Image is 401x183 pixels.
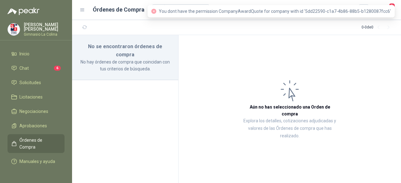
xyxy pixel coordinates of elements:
span: Licitaciones [19,94,43,100]
span: Chat [19,65,29,72]
span: 6 [54,66,61,71]
img: Logo peakr [8,8,39,15]
a: Manuales y ayuda [8,155,65,167]
img: Company Logo [8,23,20,35]
p: Gimnasio La Colina [24,33,65,36]
span: Órdenes de Compra [19,137,59,150]
p: Explora los detalles, cotizaciones adjudicadas y valores de las Órdenes de compra que has realizado. [241,117,338,140]
span: Negociaciones [19,108,48,115]
span: You dont have the permission CompanyAwardQuote for company with id '5dd22590-c1a7-4b86-88b5-b1280... [159,9,391,14]
button: 5 [382,4,393,16]
a: Chat6 [8,62,65,74]
h3: No se encontraron órdenes de compra [80,43,171,58]
span: Aprobaciones [19,122,47,129]
span: close-circle [151,9,156,14]
a: Inicio [8,48,65,60]
div: 0 - 0 de 0 [362,23,393,33]
span: Manuales y ayuda [19,158,55,165]
span: Inicio [19,50,29,57]
span: 5 [388,3,395,9]
a: Aprobaciones [8,120,65,132]
a: Órdenes de Compra [8,134,65,153]
a: Licitaciones [8,91,65,103]
h1: Órdenes de Compra [93,5,144,14]
p: No hay órdenes de compra que coincidan con tus criterios de búsqueda. [80,58,171,72]
span: Solicitudes [19,79,41,86]
p: [PERSON_NAME] [PERSON_NAME] [24,23,65,31]
a: Negociaciones [8,105,65,117]
a: Solicitudes [8,77,65,89]
h3: Aún no has seleccionado una Orden de compra [241,104,338,117]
